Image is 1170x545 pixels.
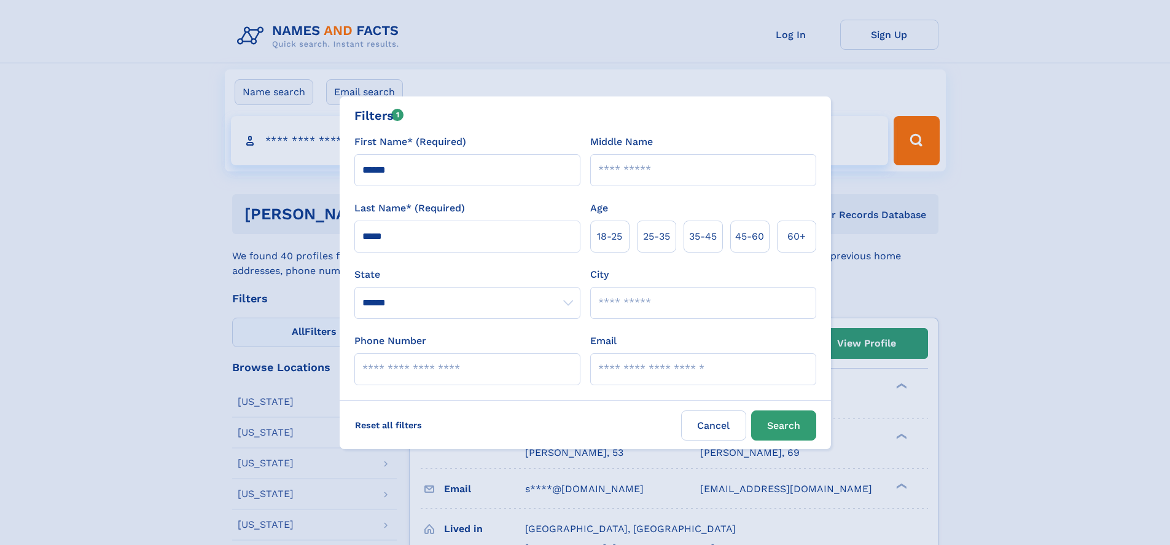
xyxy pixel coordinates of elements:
[354,135,466,149] label: First Name* (Required)
[590,135,653,149] label: Middle Name
[354,267,580,282] label: State
[681,410,746,441] label: Cancel
[590,267,609,282] label: City
[354,106,404,125] div: Filters
[590,334,617,348] label: Email
[689,229,717,244] span: 35‑45
[354,201,465,216] label: Last Name* (Required)
[735,229,764,244] span: 45‑60
[643,229,670,244] span: 25‑35
[347,410,430,440] label: Reset all filters
[590,201,608,216] label: Age
[751,410,816,441] button: Search
[787,229,806,244] span: 60+
[597,229,622,244] span: 18‑25
[354,334,426,348] label: Phone Number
